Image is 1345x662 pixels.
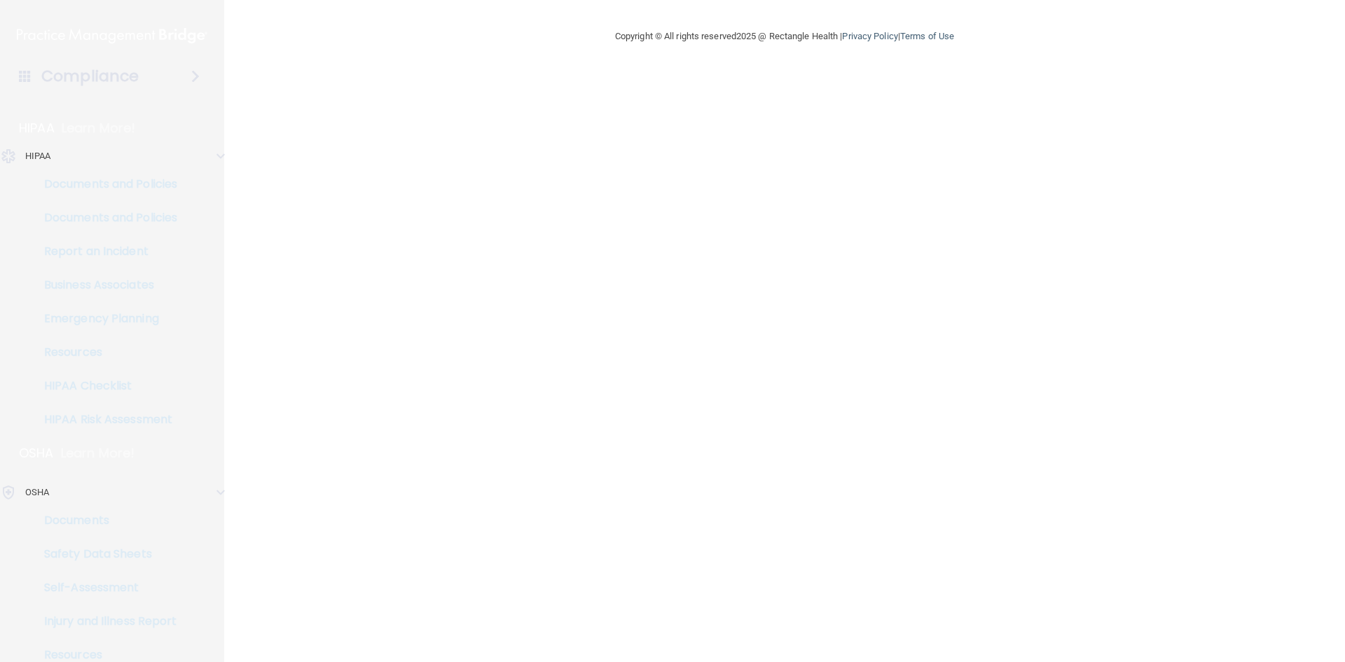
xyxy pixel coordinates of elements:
[19,445,54,462] p: OSHA
[9,547,200,561] p: Safety Data Sheets
[25,148,51,165] p: HIPAA
[9,379,200,393] p: HIPAA Checklist
[9,648,200,662] p: Resources
[842,31,897,41] a: Privacy Policy
[61,445,135,462] p: Learn More!
[41,67,139,86] h4: Compliance
[529,14,1040,59] div: Copyright © All rights reserved 2025 @ Rectangle Health | |
[62,120,136,137] p: Learn More!
[9,177,200,191] p: Documents and Policies
[17,22,207,50] img: PMB logo
[9,244,200,258] p: Report an Incident
[9,581,200,595] p: Self-Assessment
[900,31,954,41] a: Terms of Use
[9,211,200,225] p: Documents and Policies
[9,312,200,326] p: Emergency Planning
[9,513,200,527] p: Documents
[9,413,200,427] p: HIPAA Risk Assessment
[9,278,200,292] p: Business Associates
[19,120,55,137] p: HIPAA
[25,484,49,501] p: OSHA
[9,345,200,359] p: Resources
[9,614,200,628] p: Injury and Illness Report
